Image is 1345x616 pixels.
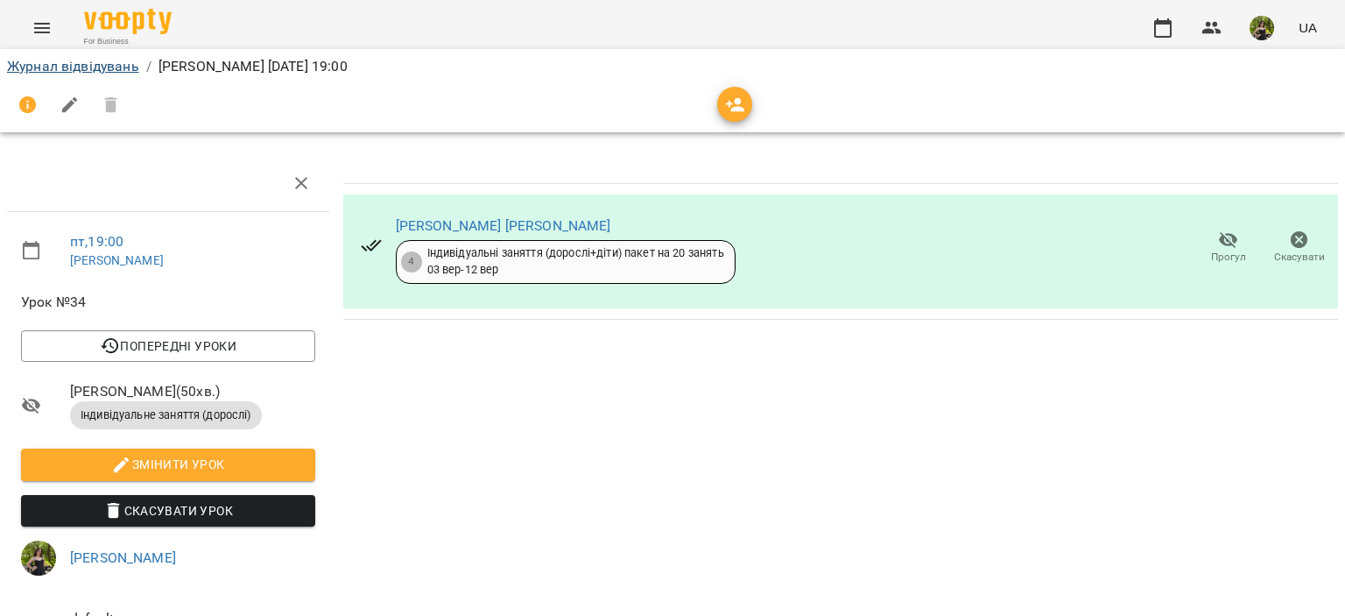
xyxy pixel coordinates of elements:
[146,56,151,77] li: /
[401,251,422,273] div: 4
[21,541,56,576] img: fec4bf7ef3f37228adbfcb2cb62aae31.jpg
[70,381,315,402] span: [PERSON_NAME] ( 50 хв. )
[70,253,164,267] a: [PERSON_NAME]
[21,449,315,480] button: Змінити урок
[158,56,348,77] p: [PERSON_NAME] [DATE] 19:00
[1274,250,1325,265] span: Скасувати
[70,407,262,423] span: Індивідуальне заняття (дорослі)
[1211,250,1246,265] span: Прогул
[1299,18,1317,37] span: UA
[396,217,611,234] a: [PERSON_NAME] [PERSON_NAME]
[1264,223,1334,273] button: Скасувати
[84,36,172,47] span: For Business
[1193,223,1264,273] button: Прогул
[35,500,301,521] span: Скасувати Урок
[7,56,1338,77] nav: breadcrumb
[21,292,315,313] span: Урок №34
[21,330,315,362] button: Попередні уроки
[70,549,176,566] a: [PERSON_NAME]
[7,58,139,74] a: Журнал відвідувань
[1292,11,1324,44] button: UA
[1250,16,1274,40] img: fec4bf7ef3f37228adbfcb2cb62aae31.jpg
[84,9,172,34] img: Voopty Logo
[35,454,301,475] span: Змінити урок
[35,336,301,357] span: Попередні уроки
[21,7,63,49] button: Menu
[21,495,315,527] button: Скасувати Урок
[427,245,724,278] div: Індивідуальні заняття (дорослі+діти) пакет на 20 занять 03 вер - 12 вер
[70,233,123,250] a: пт , 19:00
